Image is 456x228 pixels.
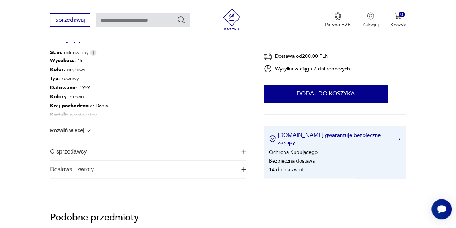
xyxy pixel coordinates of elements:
[241,167,246,172] img: Ikona plusa
[241,149,246,154] img: Ikona plusa
[50,143,246,160] button: Ikona plusaO sprzedawcy
[50,49,88,56] span: odnowiony
[50,83,145,93] p: 1959
[50,93,145,102] p: brown
[264,52,350,61] div: Dostawa od 200,00 PLN
[50,213,406,222] p: Podobne przedmioty
[362,12,379,28] button: Zaloguj
[325,12,351,28] button: Patyna B2B
[269,158,315,164] li: Bezpieczna dostawa
[399,12,405,18] div: 0
[50,18,90,23] a: Sprzedawaj
[394,12,402,20] img: Ikona koszyka
[50,102,145,111] p: Dania
[269,149,318,156] li: Ochrona Kupującego
[50,143,236,160] span: O sprzedawcy
[50,93,68,100] b: Kolory :
[50,161,246,178] button: Ikona plusaDostawa i zwroty
[269,166,304,173] li: 14 dni na zwrot
[50,74,145,83] p: kawowy
[50,111,145,120] p: prostokątny
[50,37,246,49] h3: Szczegóły produktu
[85,127,92,134] img: chevron down
[390,21,406,28] p: Koszyk
[264,52,272,61] img: Ikona dostawy
[264,64,350,73] div: Wysyłka w ciągu 7 dni roboczych
[50,13,90,27] button: Sprzedawaj
[50,127,92,134] button: Rozwiń więcej
[269,132,400,146] button: [DOMAIN_NAME] gwarantuje bezpieczne zakupy
[390,12,406,28] button: 0Koszyk
[50,57,76,64] b: Wysokość :
[221,9,243,30] img: Patyna - sklep z meblami i dekoracjami vintage
[50,49,62,56] b: Stan:
[50,66,65,73] b: Kolor:
[50,102,94,109] b: Kraj pochodzenia :
[325,21,351,28] p: Patyna B2B
[50,161,236,178] span: Dostawa i zwroty
[90,50,97,56] img: Info icon
[50,75,60,82] b: Typ :
[269,135,276,142] img: Ikona certyfikatu
[431,199,452,219] iframe: Smartsupp widget button
[325,12,351,28] a: Ikona medaluPatyna B2B
[334,12,341,20] img: Ikona medalu
[367,12,374,20] img: Ikonka użytkownika
[50,84,78,91] b: Datowanie :
[177,16,186,24] button: Szukaj
[362,21,379,28] p: Zaloguj
[398,137,400,141] img: Ikona strzałki w prawo
[50,65,145,74] p: brązowy
[50,111,68,118] b: Kształt :
[50,56,145,65] p: 45
[264,85,388,103] button: Dodaj do koszyka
